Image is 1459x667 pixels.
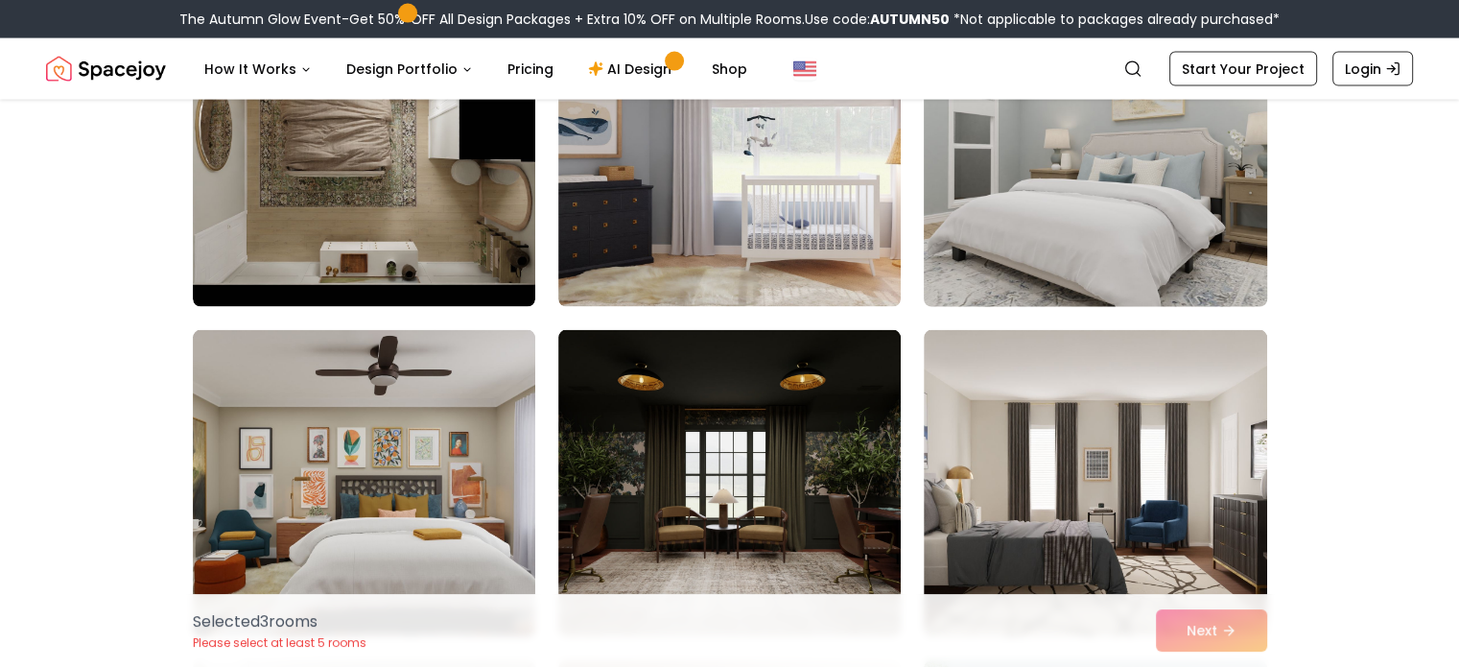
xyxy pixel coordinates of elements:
[950,10,1280,29] span: *Not applicable to packages already purchased*
[492,50,569,88] a: Pricing
[924,330,1266,637] img: Room room-42
[179,10,1280,29] div: The Autumn Glow Event-Get 50% OFF All Design Packages + Extra 10% OFF on Multiple Rooms.
[193,635,366,651] p: Please select at least 5 rooms
[189,50,763,88] nav: Main
[46,50,166,88] img: Spacejoy Logo
[189,50,327,88] button: How It Works
[193,330,535,637] img: Room room-40
[793,58,816,81] img: United States
[193,610,366,633] p: Selected 3 room s
[558,330,901,637] img: Room room-41
[870,10,950,29] b: AUTUMN50
[1169,52,1317,86] a: Start Your Project
[805,10,950,29] span: Use code:
[1332,52,1413,86] a: Login
[331,50,488,88] button: Design Portfolio
[46,38,1413,100] nav: Global
[696,50,763,88] a: Shop
[46,50,166,88] a: Spacejoy
[573,50,693,88] a: AI Design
